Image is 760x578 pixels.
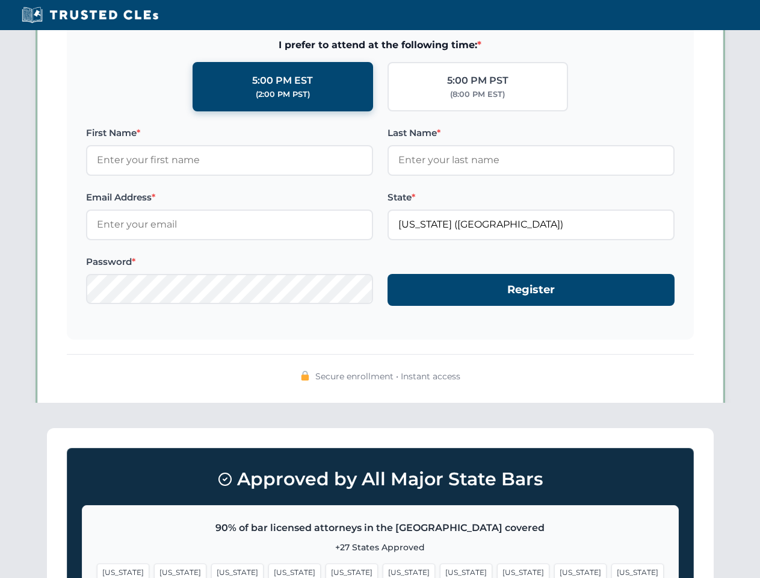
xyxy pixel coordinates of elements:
[447,73,508,89] div: 5:00 PM PST
[86,210,373,240] input: Enter your email
[252,73,313,89] div: 5:00 PM EST
[388,190,675,205] label: State
[86,145,373,175] input: Enter your first name
[388,210,675,240] input: Florida (FL)
[388,145,675,175] input: Enter your last name
[86,190,373,205] label: Email Address
[86,37,675,53] span: I prefer to attend at the following time:
[86,255,373,269] label: Password
[315,370,460,383] span: Secure enrollment • Instant access
[86,126,373,140] label: First Name
[97,541,664,554] p: +27 States Approved
[450,89,505,101] div: (8:00 PM EST)
[18,6,162,24] img: Trusted CLEs
[97,520,664,536] p: 90% of bar licensed attorneys in the [GEOGRAPHIC_DATA] covered
[388,126,675,140] label: Last Name
[388,274,675,306] button: Register
[300,371,310,381] img: 🔒
[82,463,679,496] h3: Approved by All Major State Bars
[256,89,310,101] div: (2:00 PM PST)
